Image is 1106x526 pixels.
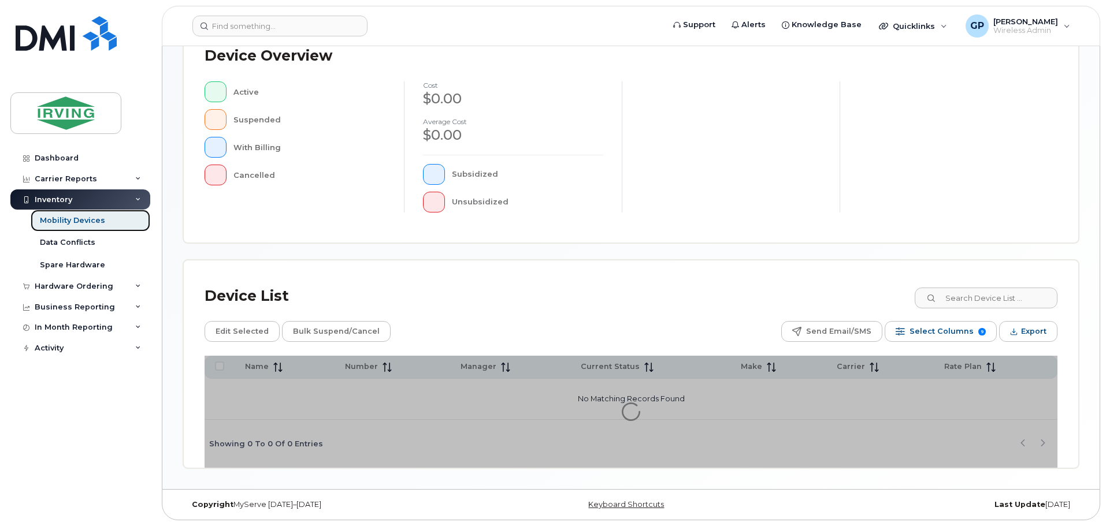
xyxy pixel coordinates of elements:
div: Cancelled [233,165,386,185]
div: Gord Pederson [957,14,1078,38]
button: Send Email/SMS [781,321,882,342]
div: Active [233,81,386,102]
div: Device List [205,281,289,311]
div: Quicklinks [871,14,955,38]
input: Find something... [192,16,368,36]
div: $0.00 [423,125,603,145]
span: Select Columns [910,323,974,340]
strong: Copyright [192,500,233,509]
div: With Billing [233,137,386,158]
div: MyServe [DATE]–[DATE] [183,500,482,509]
div: Suspended [233,109,386,130]
span: Quicklinks [893,21,935,31]
span: GP [970,19,984,33]
div: Device Overview [205,41,332,71]
input: Search Device List ... [915,288,1057,308]
button: Bulk Suspend/Cancel [282,321,391,342]
span: Bulk Suspend/Cancel [293,323,380,340]
span: Send Email/SMS [806,323,871,340]
span: Edit Selected [216,323,269,340]
span: 9 [978,328,986,335]
button: Select Columns 9 [885,321,997,342]
span: Export [1021,323,1046,340]
h4: cost [423,81,603,89]
span: Alerts [741,19,766,31]
div: $0.00 [423,89,603,109]
strong: Last Update [994,500,1045,509]
a: Knowledge Base [774,13,870,36]
span: [PERSON_NAME] [993,17,1058,26]
span: Wireless Admin [993,26,1058,35]
div: Subsidized [452,164,604,185]
a: Keyboard Shortcuts [588,500,664,509]
a: Support [665,13,723,36]
a: Alerts [723,13,774,36]
div: [DATE] [780,500,1079,509]
button: Export [999,321,1057,342]
div: Unsubsidized [452,192,604,212]
h4: Average cost [423,118,603,125]
span: Support [683,19,715,31]
button: Edit Selected [205,321,280,342]
span: Knowledge Base [792,19,862,31]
